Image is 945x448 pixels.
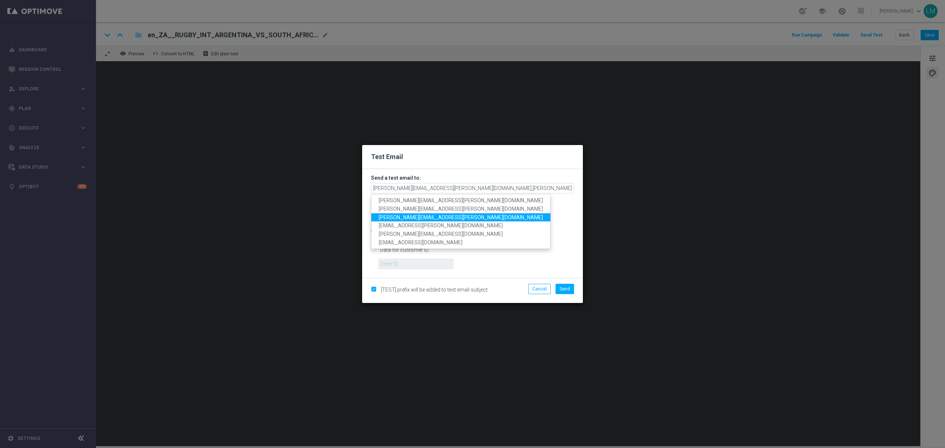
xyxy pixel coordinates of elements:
a: [PERSON_NAME][EMAIL_ADDRESS][PERSON_NAME][DOMAIN_NAME] [371,213,550,221]
input: Enter ID [378,259,453,269]
span: [TEST] prefix will be added to test email subject [381,287,488,293]
span: [PERSON_NAME][EMAIL_ADDRESS][PERSON_NAME][DOMAIN_NAME] [379,206,543,212]
a: [PERSON_NAME][EMAIL_ADDRESS][DOMAIN_NAME] [371,230,550,238]
span: [PERSON_NAME][EMAIL_ADDRESS][PERSON_NAME][DOMAIN_NAME] [379,214,543,220]
span: [PERSON_NAME][EMAIL_ADDRESS][DOMAIN_NAME] [379,231,503,237]
span: Send [560,286,570,292]
span: [EMAIL_ADDRESS][DOMAIN_NAME] [379,239,463,245]
span: [EMAIL_ADDRESS][PERSON_NAME][DOMAIN_NAME] [379,223,503,228]
button: Send [556,284,574,294]
h3: Send a test email to: [371,175,574,181]
button: Cancel [528,284,551,294]
a: [PERSON_NAME][EMAIL_ADDRESS][PERSON_NAME][DOMAIN_NAME] [371,196,550,205]
span: [PERSON_NAME][EMAIL_ADDRESS][PERSON_NAME][DOMAIN_NAME] [379,197,543,203]
h2: Test Email [371,152,574,161]
a: [PERSON_NAME][EMAIL_ADDRESS][PERSON_NAME][DOMAIN_NAME] [371,205,550,213]
a: [EMAIL_ADDRESS][PERSON_NAME][DOMAIN_NAME] [371,221,550,230]
a: [EMAIL_ADDRESS][DOMAIN_NAME] [371,238,550,247]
